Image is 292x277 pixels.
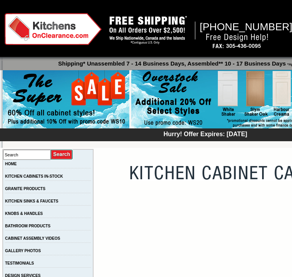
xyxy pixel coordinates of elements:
[5,174,63,178] a: KITCHEN CABINETS IN-STOCK
[5,187,45,191] a: GRANITE PRODUCTS
[51,149,73,160] input: Submit
[5,211,43,216] a: KNOBS & HANDLES
[5,199,58,203] a: KITCHEN SINKS & FAUCETS
[5,261,34,265] a: TESTIMONIALS
[5,224,50,228] a: BATHROOM PRODUCTS
[5,249,41,253] a: GALLERY PHOTOS
[5,162,17,166] a: HOME
[5,236,60,241] a: CABINET ASSEMBLY VIDEOS
[5,13,102,45] img: Kitchens on Clearance Logo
